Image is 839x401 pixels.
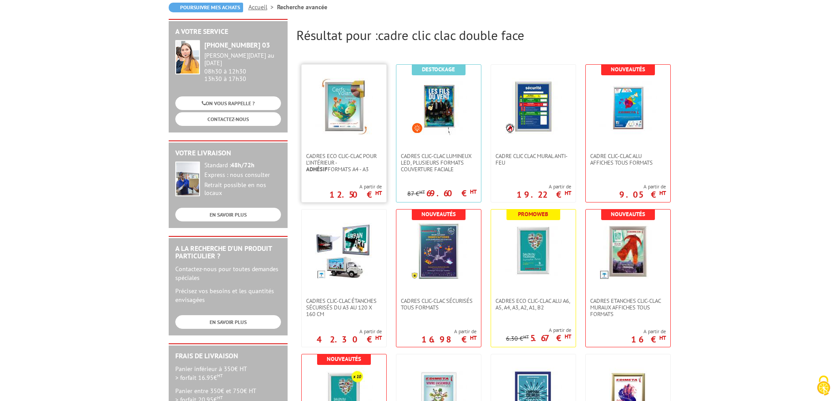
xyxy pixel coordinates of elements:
[248,3,277,11] a: Accueil
[631,337,666,342] p: 16 €
[317,337,382,342] p: 42.30 €
[421,328,477,335] span: A partir de
[470,334,477,342] sup: HT
[505,78,562,135] img: Cadre CLIC CLAC Mural ANTI-FEU
[619,192,666,197] p: 9.05 €
[523,334,529,340] sup: HT
[586,298,670,317] a: Cadres Etanches Clic-Clac muraux affiches tous formats
[175,96,281,110] a: ON VOUS RAPPELLE ?
[631,328,666,335] span: A partir de
[470,188,477,195] sup: HT
[175,374,223,382] span: > forfait 16.95€
[306,298,382,317] span: Cadres Clic-Clac Étanches Sécurisés du A3 au 120 x 160 cm
[611,210,645,218] b: Nouveautés
[396,298,481,311] a: Cadres Clic-Clac Sécurisés Tous formats
[421,210,456,218] b: Nouveautés
[590,298,666,317] span: Cadres Etanches Clic-Clac muraux affiches tous formats
[378,26,524,44] span: cadre clic clac double face
[329,192,382,197] p: 12.50 €
[611,66,645,73] b: Nouveautés
[175,315,281,329] a: EN SAVOIR PLUS
[491,153,576,166] a: Cadre CLIC CLAC Mural ANTI-FEU
[375,334,382,342] sup: HT
[401,153,477,173] span: Cadres Clic-Clac lumineux LED, plusieurs formats couverture faciale
[505,223,562,280] img: Cadres Eco Clic-Clac alu A6, A5, A4, A3, A2, A1, B2
[659,334,666,342] sup: HT
[808,371,839,401] button: Cookies (fenêtre modale)
[517,183,571,190] span: A partir de
[217,372,223,379] sup: HT
[204,181,281,197] div: Retrait possible en nos locaux
[419,189,425,195] sup: HT
[175,112,281,126] a: CONTACTEZ-NOUS
[426,191,477,196] p: 69.60 €
[217,394,223,401] sup: HT
[586,153,670,166] a: Cadre Clic-Clac Alu affiches tous formats
[375,189,382,197] sup: HT
[175,28,281,36] h2: A votre service
[590,153,666,166] span: Cadre Clic-Clac Alu affiches tous formats
[495,298,571,311] span: Cadres Eco Clic-Clac alu A6, A5, A4, A3, A2, A1, B2
[306,153,382,173] span: Cadres Eco Clic-Clac pour l'intérieur - formats A4 - A3
[175,352,281,360] h2: Frais de Livraison
[296,28,671,42] h2: Résultat pour :
[517,192,571,197] p: 19.22 €
[175,149,281,157] h2: Votre livraison
[231,161,255,169] strong: 48h/72h
[302,298,386,317] a: Cadres Clic-Clac Étanches Sécurisés du A3 au 120 x 160 cm
[169,3,243,12] a: Poursuivre mes achats
[315,78,373,135] img: Cadres Eco Clic-Clac pour l'intérieur - <strong>Adhésif</strong> formats A4 - A3
[422,66,455,73] b: Destockage
[565,189,571,197] sup: HT
[491,298,576,311] a: Cadres Eco Clic-Clac alu A6, A5, A4, A3, A2, A1, B2
[175,265,281,282] p: Contactez-nous pour toutes demandes spéciales
[302,153,386,173] a: Cadres Eco Clic-Clac pour l'intérieur -Adhésifformats A4 - A3
[306,166,328,173] strong: Adhésif
[530,335,571,341] p: 5.67 €
[327,355,361,363] b: Nouveautés
[204,52,281,82] div: 08h30 à 12h30 13h30 à 17h30
[407,191,425,197] p: 87 €
[175,40,200,74] img: widget-service.jpg
[401,298,477,311] span: Cadres Clic-Clac Sécurisés Tous formats
[175,287,281,304] p: Précisez vos besoins et les quantités envisagées
[204,52,281,67] div: [PERSON_NAME][DATE] au [DATE]
[396,153,481,173] a: Cadres Clic-Clac lumineux LED, plusieurs formats couverture faciale
[813,375,835,397] img: Cookies (fenêtre modale)
[329,183,382,190] span: A partir de
[421,337,477,342] p: 16.98 €
[175,208,281,221] a: EN SAVOIR PLUS
[495,153,571,166] span: Cadre CLIC CLAC Mural ANTI-FEU
[599,78,657,135] img: Cadre Clic-Clac Alu affiches tous formats
[204,171,281,179] div: Express : nous consulter
[565,333,571,340] sup: HT
[175,364,281,382] p: Panier inférieur à 350€ HT
[277,3,327,11] li: Recherche avancée
[619,183,666,190] span: A partir de
[317,328,382,335] span: A partir de
[518,210,548,218] b: Promoweb
[599,223,657,280] img: Cadres Etanches Clic-Clac muraux affiches tous formats
[506,327,571,334] span: A partir de
[506,335,529,342] p: 6.30 €
[410,78,467,135] img: Cadres Clic-Clac lumineux LED, plusieurs formats couverture faciale
[315,223,373,280] img: Cadres Clic-Clac Étanches Sécurisés du A3 au 120 x 160 cm
[659,189,666,197] sup: HT
[410,223,467,280] img: Cadres Clic-Clac Sécurisés Tous formats
[175,245,281,260] h2: A la recherche d'un produit particulier ?
[175,162,200,196] img: widget-livraison.jpg
[204,40,270,49] strong: [PHONE_NUMBER] 03
[204,162,281,169] div: Standard :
